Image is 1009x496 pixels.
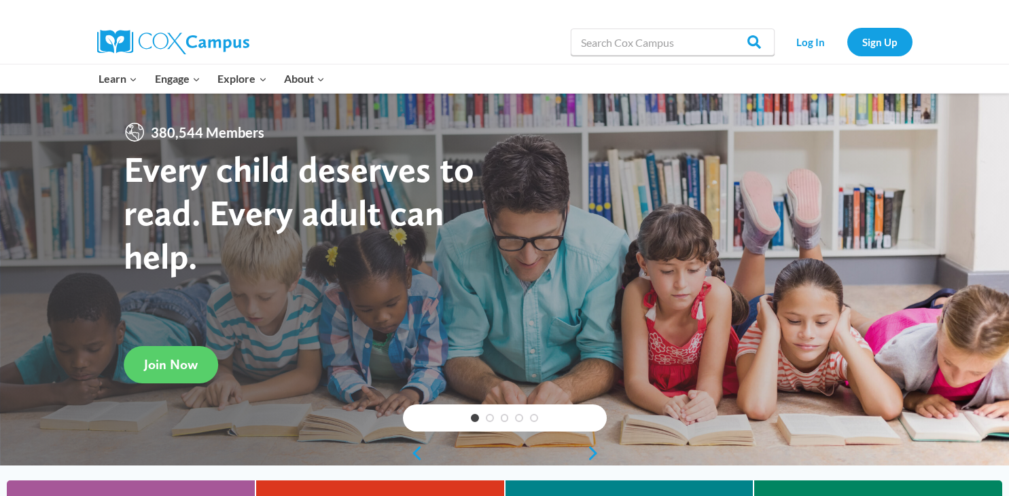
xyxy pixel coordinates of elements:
[781,28,913,56] nav: Secondary Navigation
[124,346,218,383] a: Join Now
[586,445,607,461] a: next
[471,414,479,422] a: 1
[145,121,270,143] span: 380,544 Members
[99,70,137,88] span: Learn
[144,356,198,373] span: Join Now
[571,28,775,56] input: Search Cox Campus
[530,414,538,422] a: 5
[781,28,840,56] a: Log In
[284,70,325,88] span: About
[90,64,334,93] nav: Primary Navigation
[486,414,494,422] a: 2
[155,70,200,88] span: Engage
[217,70,266,88] span: Explore
[847,28,913,56] a: Sign Up
[501,414,509,422] a: 3
[403,445,423,461] a: previous
[97,30,249,54] img: Cox Campus
[403,440,607,467] div: content slider buttons
[124,147,474,277] strong: Every child deserves to read. Every adult can help.
[515,414,523,422] a: 4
